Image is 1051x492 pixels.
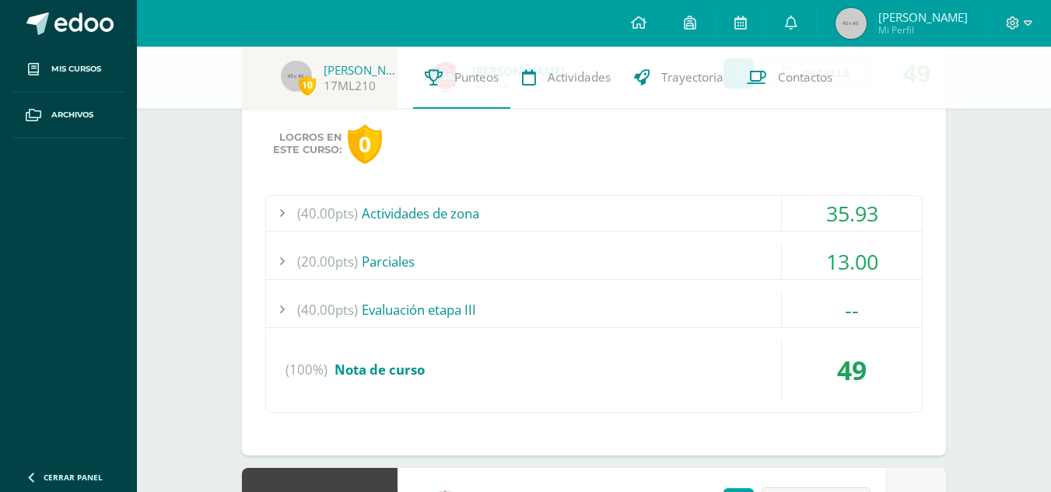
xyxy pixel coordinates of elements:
[622,47,735,109] a: Trayectoria
[12,47,124,92] a: Mis cursos
[878,9,968,25] span: [PERSON_NAME]
[324,62,401,78] a: [PERSON_NAME]
[297,196,358,231] span: (40.00pts)
[454,69,499,85] span: Punteos
[782,244,922,279] div: 13.00
[273,131,342,156] span: Logros en este curso:
[548,69,611,85] span: Actividades
[782,196,922,231] div: 35.93
[878,23,968,37] span: Mi Perfil
[51,109,93,121] span: Archivos
[836,8,867,39] img: 45x45
[12,92,124,138] a: Archivos
[782,292,922,327] div: --
[266,244,922,279] div: Parciales
[51,63,101,75] span: Mis cursos
[413,47,510,109] a: Punteos
[510,47,622,109] a: Actividades
[299,75,316,95] span: 10
[324,78,376,94] a: 17ML210
[281,61,312,92] img: 45x45
[297,244,358,279] span: (20.00pts)
[335,361,425,379] span: Nota de curso
[348,124,382,164] div: 0
[286,340,328,400] span: (100%)
[266,196,922,231] div: Actividades de zona
[297,292,358,327] span: (40.00pts)
[735,47,844,109] a: Contactos
[661,69,723,85] span: Trayectoria
[266,292,922,327] div: Evaluación etapa III
[778,69,832,85] span: Contactos
[782,340,922,400] div: 49
[44,472,103,483] span: Cerrar panel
